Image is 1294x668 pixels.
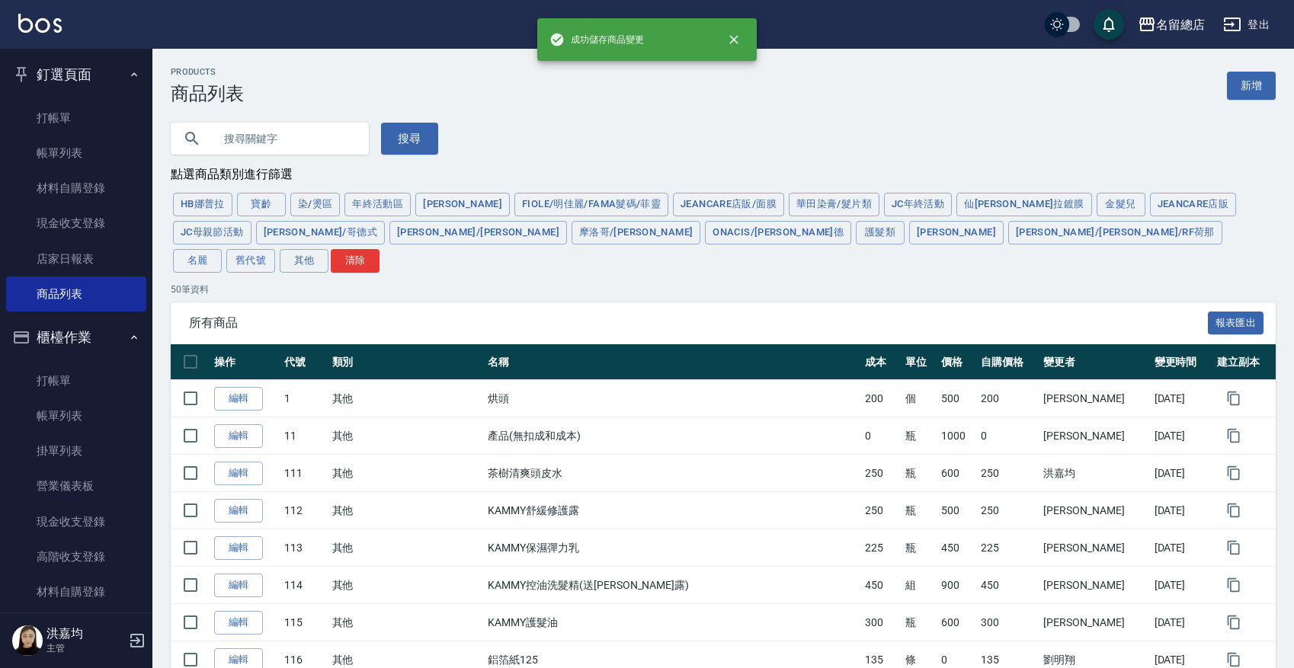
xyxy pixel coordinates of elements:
span: 所有商品 [189,315,1208,331]
a: 帳單列表 [6,136,146,171]
a: 掛單列表 [6,433,146,468]
td: 0 [977,417,1039,455]
a: 店家日報表 [6,241,146,276]
button: 寶齡 [237,193,286,216]
a: 編輯 [214,424,263,448]
p: 主管 [46,641,124,655]
td: [PERSON_NAME] [1039,567,1150,604]
td: KAMMY護髮油 [484,604,861,641]
h5: 洪嘉均 [46,626,124,641]
td: 250 [977,492,1039,529]
button: 釘選頁面 [6,55,146,94]
button: JC母親節活動 [173,221,251,245]
h3: 商品列表 [171,83,244,104]
button: JeanCare店販 [1150,193,1237,216]
img: Logo [18,14,62,33]
button: save [1094,9,1124,40]
td: 1000 [937,417,977,455]
button: [PERSON_NAME]/哥德式 [256,221,385,245]
td: 瓶 [902,455,937,492]
td: [DATE] [1151,492,1213,529]
input: 搜尋關鍵字 [213,118,357,159]
td: [PERSON_NAME] [1039,380,1150,417]
div: 名留總店 [1156,15,1205,34]
a: 現金收支登錄 [6,206,146,241]
button: JeanCare店販/面膜 [673,193,784,216]
th: 建立副本 [1213,344,1276,380]
button: 華田染膏/髮片類 [789,193,879,216]
button: [PERSON_NAME] [909,221,1004,245]
td: 450 [937,529,977,567]
button: 名麗 [173,249,222,273]
td: 瓶 [902,492,937,529]
a: 商品列表 [6,276,146,312]
th: 變更時間 [1151,344,1213,380]
a: 打帳單 [6,363,146,398]
td: KAMMY保濕彈力乳 [484,529,861,567]
td: 瓶 [902,529,937,567]
th: 成本 [861,344,901,380]
td: 225 [861,529,901,567]
td: 茶樹清爽頭皮水 [484,455,861,492]
button: HB娜普拉 [173,193,232,216]
button: [PERSON_NAME]/[PERSON_NAME]/RF荷那 [1008,221,1222,245]
td: 11 [280,417,328,455]
td: 0 [861,417,901,455]
td: 其他 [328,529,485,567]
td: 500 [937,380,977,417]
button: 其他 [280,249,328,273]
td: [DATE] [1151,417,1213,455]
td: 產品(無扣成和成本) [484,417,861,455]
span: 成功儲存商品變更 [549,32,644,47]
a: 材料自購登錄 [6,574,146,609]
td: 111 [280,455,328,492]
button: 櫃檯作業 [6,318,146,357]
th: 操作 [210,344,280,380]
td: 烘頭 [484,380,861,417]
a: 編輯 [214,387,263,411]
td: KAMMY控油洗髮精(送[PERSON_NAME]露) [484,567,861,604]
th: 代號 [280,344,328,380]
button: 護髮類 [856,221,905,245]
p: 50 筆資料 [171,283,1276,296]
a: 現金收支登錄 [6,504,146,539]
button: 搜尋 [381,123,438,155]
td: 洪嘉均 [1039,455,1150,492]
td: [DATE] [1151,380,1213,417]
td: [DATE] [1151,567,1213,604]
td: 250 [861,492,901,529]
td: 300 [861,604,901,641]
button: FIOLE/明佳麗/Fama髮碼/菲靈 [514,193,668,216]
a: 編輯 [214,574,263,597]
td: 組 [902,567,937,604]
a: 營業儀表板 [6,468,146,503]
td: 112 [280,492,328,529]
button: ONACIS/[PERSON_NAME]德 [705,221,851,245]
td: 600 [937,455,977,492]
td: [DATE] [1151,604,1213,641]
th: 類別 [328,344,485,380]
button: 金髮兒 [1097,193,1145,216]
td: 600 [937,604,977,641]
th: 價格 [937,344,977,380]
td: 其他 [328,492,485,529]
button: 年終活動區 [344,193,411,216]
td: 個 [902,380,937,417]
th: 單位 [902,344,937,380]
td: 900 [937,567,977,604]
td: 瓶 [902,604,937,641]
td: 其他 [328,567,485,604]
button: 染/燙區 [290,193,341,216]
a: 編輯 [214,462,263,485]
td: [PERSON_NAME] [1039,604,1150,641]
td: 1 [280,380,328,417]
td: 113 [280,529,328,567]
a: 打帳單 [6,101,146,136]
button: 登出 [1217,11,1276,39]
th: 變更者 [1039,344,1150,380]
td: 其他 [328,455,485,492]
button: close [717,23,751,56]
td: 200 [977,380,1039,417]
a: 每日結帳 [6,609,146,644]
td: [PERSON_NAME] [1039,492,1150,529]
